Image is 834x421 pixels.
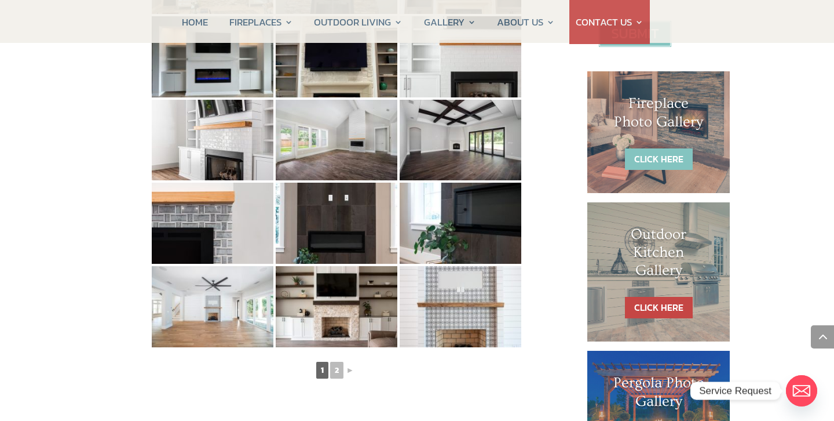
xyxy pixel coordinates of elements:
[276,100,397,181] img: 17
[276,183,397,264] img: 20
[276,266,397,347] img: 23
[400,16,521,97] img: 15
[316,362,328,379] span: 1
[152,183,273,264] img: 19
[610,226,707,286] h1: Outdoor Kitchen Gallery
[400,100,521,181] img: 18
[625,148,693,170] a: CLICK HERE
[152,266,273,347] img: 22
[786,375,817,407] a: Email
[152,16,273,97] img: 13
[345,363,356,378] a: ►
[610,374,707,416] h1: Pergola Photo Gallery
[276,16,397,97] img: 14
[625,297,693,318] a: CLICK HERE
[152,100,273,181] img: 16
[610,95,707,136] h1: Fireplace Photo Gallery
[330,362,343,379] a: 2
[400,183,521,264] img: 21
[400,266,521,347] img: 24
